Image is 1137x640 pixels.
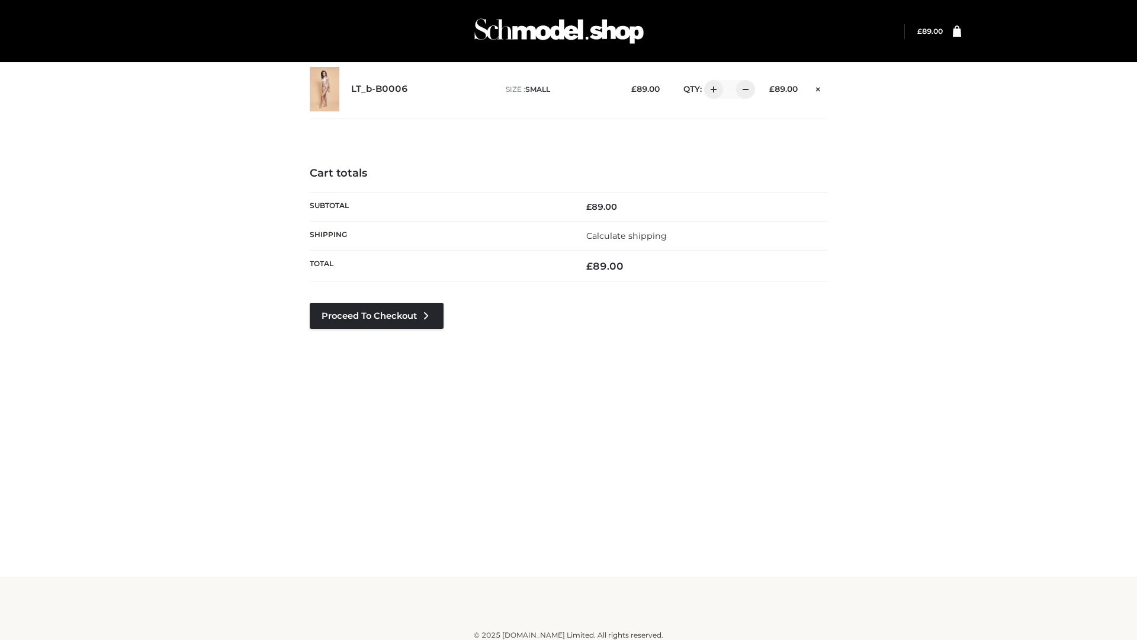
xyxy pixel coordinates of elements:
h4: Cart totals [310,167,827,180]
p: size : [506,84,613,95]
span: £ [769,84,775,94]
img: Schmodel Admin 964 [470,8,648,55]
a: Calculate shipping [586,231,667,241]
a: LT_b-B0006 [351,84,408,95]
a: £89.00 [917,27,943,36]
bdi: 89.00 [769,84,798,94]
span: £ [586,201,592,212]
bdi: 89.00 [586,201,617,212]
th: Subtotal [310,192,568,221]
div: QTY: [672,80,751,99]
span: £ [917,27,922,36]
bdi: 89.00 [631,84,660,94]
th: Shipping [310,221,568,250]
span: £ [631,84,637,94]
span: £ [586,260,593,272]
th: Total [310,251,568,282]
a: Remove this item [810,80,827,95]
bdi: 89.00 [586,260,624,272]
bdi: 89.00 [917,27,943,36]
a: Proceed to Checkout [310,303,444,329]
span: SMALL [525,85,550,94]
